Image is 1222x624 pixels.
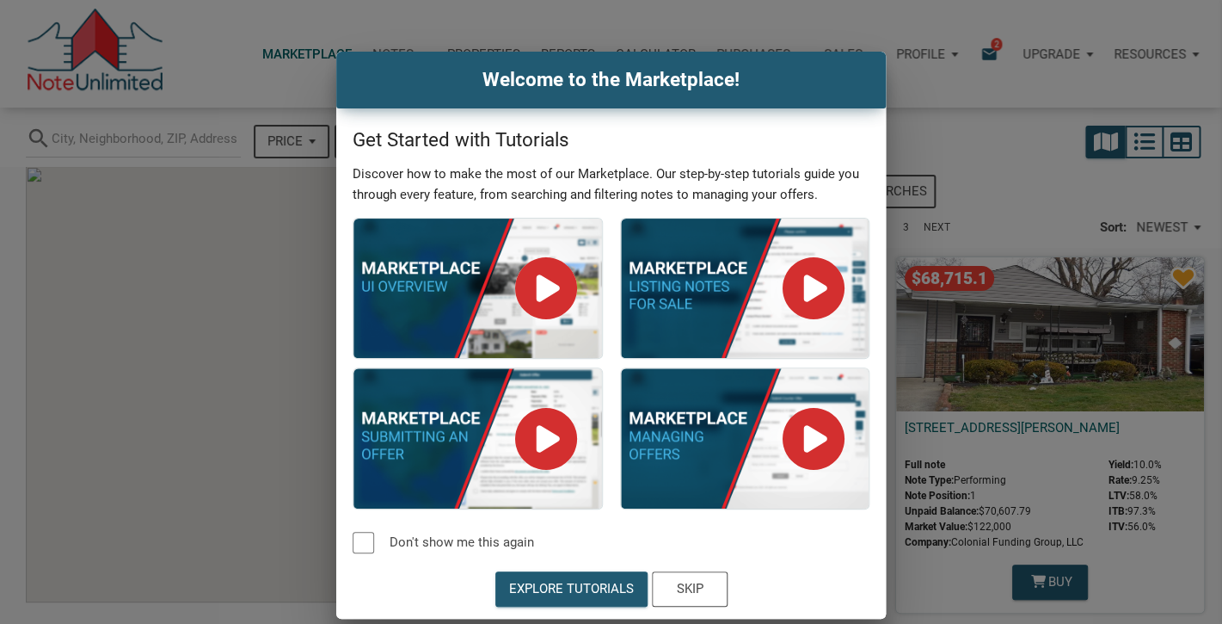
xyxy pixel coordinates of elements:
[676,579,703,599] div: Skip
[652,571,728,607] button: Skip
[509,579,634,599] div: Explore Tutorials
[495,571,648,607] button: Explore Tutorials
[353,126,870,155] h4: Get Started with Tutorials
[353,164,870,205] p: Discover how to make the most of our Marketplace. Our step-by-step tutorials guide you through ev...
[374,532,543,553] label: Don't show me this again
